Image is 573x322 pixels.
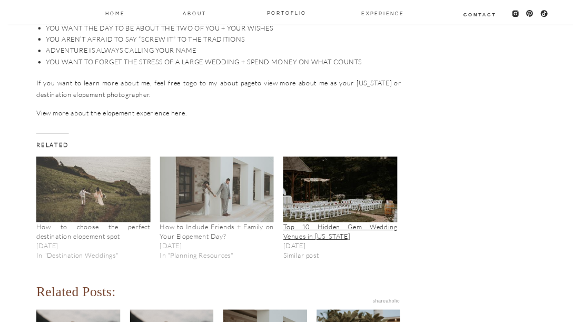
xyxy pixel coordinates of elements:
[190,79,255,86] a: go to my about page
[263,8,311,16] a: PORTOFLIO
[160,241,273,250] time: [DATE]
[182,9,207,17] a: About
[46,22,401,34] li: YOU WANT THE DAY TO BE ABOUT THE TWO OF YOU + YOUR WISHES
[283,157,397,222] img: new hampshire wedding venue zorvino vineyards ceremony set up
[46,56,401,67] li: YOU WANT TO FORGET THE STRESS OF A LARGE WEDDING + SPEND MONEY ON WHAT COUNTS
[36,157,150,222] a: How to choose the perfect destination elopement spot
[36,280,401,303] div: Related Posts:
[36,77,401,100] p: If you want to learn more about me, feel free to to view more about me as your [US_STATE] or dest...
[160,157,273,222] a: How to Include Friends + Family on Your Elopement Day?
[283,157,397,222] a: Top 10 Hidden Gem Wedding Venues in New Hampshire
[463,10,497,18] a: Contact
[105,9,126,17] a: Home
[361,9,396,17] a: EXPERIENCE
[283,222,397,240] a: Top 10 Hidden Gem Wedding Venues in [US_STATE]
[36,133,68,149] em: Related
[36,250,150,260] p: In "Destination Weddings"
[283,241,397,250] time: [DATE]
[36,222,150,240] a: How to choose the perfect destination elopement spot
[160,157,273,222] img: First touch between bride and groom at a Tulum Mexico Wedding
[46,33,401,45] li: YOU AREN’T AFRAID TO SAY “SCREW IT” TO THE TRADITIONS
[373,297,400,305] span: shareaholic
[36,241,150,250] time: [DATE]
[46,45,401,56] li: ADVENTURE IS ALWAYS CALLING YOUR NAME
[36,157,150,222] img: Bride and groom run through a grassy, beachside meadow during their destination elopement.
[283,250,397,260] p: Similar post
[160,222,273,240] a: How to Include Friends + Family on Your Elopement Day?
[36,109,187,116] a: View more about the elopement experience here.
[160,250,273,260] p: In "Planning Resources"
[373,298,400,303] a: Website Tools by Shareaholic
